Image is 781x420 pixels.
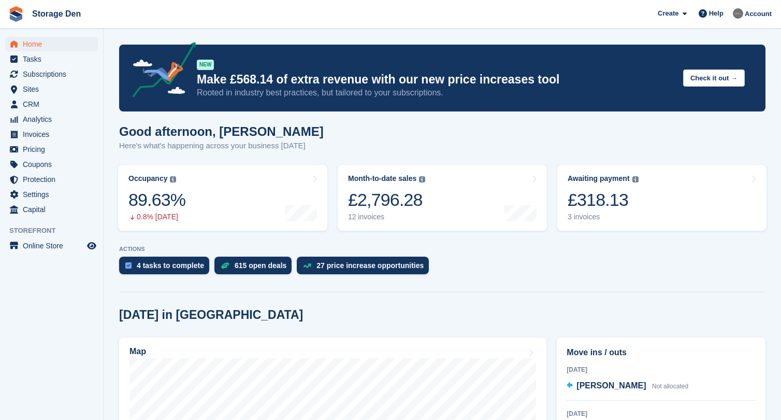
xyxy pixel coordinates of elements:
[5,97,98,111] a: menu
[23,112,85,127] span: Analytics
[568,174,630,183] div: Awaiting payment
[632,176,639,183] img: icon-info-grey-7440780725fd019a000dd9b08b2336e03edf1995a4989e88bcd33f0948082b44.svg
[5,142,98,157] a: menu
[124,42,196,101] img: price-adjustments-announcement-icon-8257ccfd72463d97f412b2fc003d46551f7dbcb40ab6d574587a9cd5c0d94...
[348,189,425,211] div: £2,796.28
[128,213,185,221] div: 0.8% [DATE]
[125,262,132,269] img: task-75834270c22a3079a89374b754ae025e5fb1db73e45f91037f5363f120a921f8.svg
[23,97,85,111] span: CRM
[221,262,229,269] img: deal-1b604bf984904fb50ccaf53a9ad4b4a5d6e5aea283cecdc64d6e3604feb123c2.svg
[118,165,327,231] a: Occupancy 89.63% 0.8% [DATE]
[557,165,766,231] a: Awaiting payment £318.13 3 invoices
[129,347,146,356] h2: Map
[338,165,547,231] a: Month-to-date sales £2,796.28 12 invoices
[5,239,98,253] a: menu
[567,365,756,374] div: [DATE]
[567,409,756,418] div: [DATE]
[652,383,688,390] span: Not allocated
[119,124,324,138] h1: Good afternoon, [PERSON_NAME]
[23,172,85,187] span: Protection
[119,140,324,152] p: Here's what's happening across your business [DATE]
[128,189,185,211] div: 89.63%
[170,176,176,183] img: icon-info-grey-7440780725fd019a000dd9b08b2336e03edf1995a4989e88bcd33f0948082b44.svg
[5,37,98,51] a: menu
[316,261,424,270] div: 27 price increase opportunities
[214,257,297,279] a: 615 open deals
[28,5,85,22] a: Storage Den
[5,157,98,172] a: menu
[197,87,675,99] p: Rooted in industry best practices, but tailored to your subscriptions.
[85,240,98,252] a: Preview store
[5,127,98,142] a: menu
[119,257,214,279] a: 4 tasks to complete
[5,52,98,66] a: menu
[235,261,286,270] div: 615 open deals
[5,82,98,96] a: menu
[197,72,675,87] p: Make £568.14 of extra revenue with our new price increases tool
[733,8,743,19] img: Brian Barbour
[658,8,678,19] span: Create
[348,213,425,221] div: 12 invoices
[23,239,85,253] span: Online Store
[9,226,103,236] span: Storefront
[23,82,85,96] span: Sites
[197,60,214,70] div: NEW
[8,6,24,22] img: stora-icon-8386f47178a22dfd0bd8f6a31ec36ba5ce8667c1dd55bd0f319d3a0aa187defe.svg
[23,127,85,142] span: Invoices
[23,142,85,157] span: Pricing
[709,8,724,19] span: Help
[5,172,98,187] a: menu
[348,174,416,183] div: Month-to-date sales
[297,257,434,279] a: 27 price increase opportunities
[23,157,85,172] span: Coupons
[137,261,204,270] div: 4 tasks to complete
[567,380,688,393] a: [PERSON_NAME] Not allocated
[23,37,85,51] span: Home
[683,69,745,87] button: Check it out →
[419,176,425,183] img: icon-info-grey-7440780725fd019a000dd9b08b2336e03edf1995a4989e88bcd33f0948082b44.svg
[568,213,639,221] div: 3 invoices
[23,52,85,66] span: Tasks
[5,112,98,127] a: menu
[567,346,756,359] h2: Move ins / outs
[576,381,646,390] span: [PERSON_NAME]
[745,9,772,19] span: Account
[303,263,311,268] img: price_increase_opportunities-93ffe204e8149a01c8c9dc8f82e8f89637d9d84a8eef4429ea346261dce0b2c0.svg
[5,202,98,217] a: menu
[119,246,765,253] p: ACTIONS
[568,189,639,211] div: £318.13
[23,202,85,217] span: Capital
[23,187,85,202] span: Settings
[5,67,98,81] a: menu
[23,67,85,81] span: Subscriptions
[119,308,303,322] h2: [DATE] in [GEOGRAPHIC_DATA]
[128,174,167,183] div: Occupancy
[5,187,98,202] a: menu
